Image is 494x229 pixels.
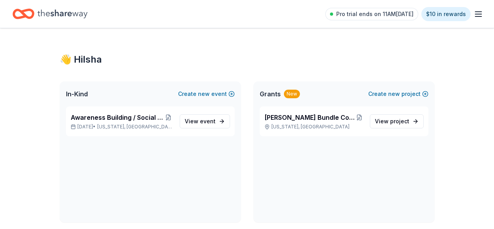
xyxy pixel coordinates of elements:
span: Grants [260,89,281,99]
p: [DATE] • [71,124,173,130]
span: In-Kind [66,89,88,99]
div: 👋 Hi Isha [60,53,435,66]
a: $10 in rewards [421,7,471,21]
a: Pro trial ends on 11AM[DATE] [325,8,418,20]
span: [US_STATE], [GEOGRAPHIC_DATA] [97,124,173,130]
span: event [200,118,216,124]
a: View event [180,114,230,128]
span: new [198,89,210,99]
a: View project [370,114,424,128]
span: new [388,89,400,99]
p: [US_STATE], [GEOGRAPHIC_DATA] [264,124,364,130]
span: [PERSON_NAME] Bundle Community Engagement Event [264,113,355,122]
span: Awareness Building / Social Engagement Event [71,113,163,122]
span: View [375,117,409,126]
span: project [390,118,409,124]
a: Home [12,5,87,23]
div: New [284,90,300,98]
span: Pro trial ends on 11AM[DATE] [336,9,414,19]
button: Createnewevent [178,89,235,99]
span: View [185,117,216,126]
button: Createnewproject [368,89,428,99]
